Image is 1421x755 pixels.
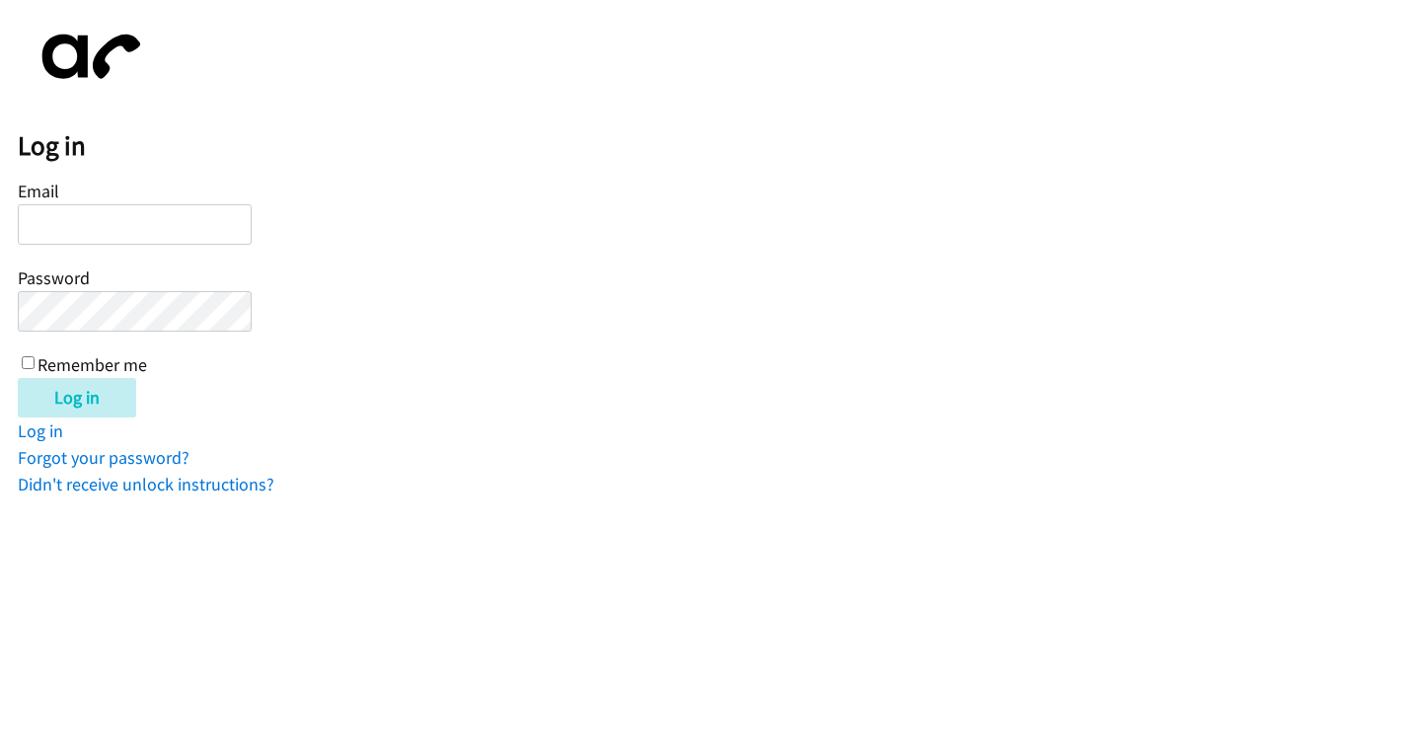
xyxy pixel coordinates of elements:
[37,353,147,376] label: Remember me
[18,446,189,469] a: Forgot your password?
[18,473,274,495] a: Didn't receive unlock instructions?
[18,129,1421,163] h2: Log in
[18,266,90,289] label: Password
[18,18,156,96] img: aphone-8a226864a2ddd6a5e75d1ebefc011f4aa8f32683c2d82f3fb0802fe031f96514.svg
[18,378,136,417] input: Log in
[18,180,59,202] label: Email
[18,419,63,442] a: Log in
